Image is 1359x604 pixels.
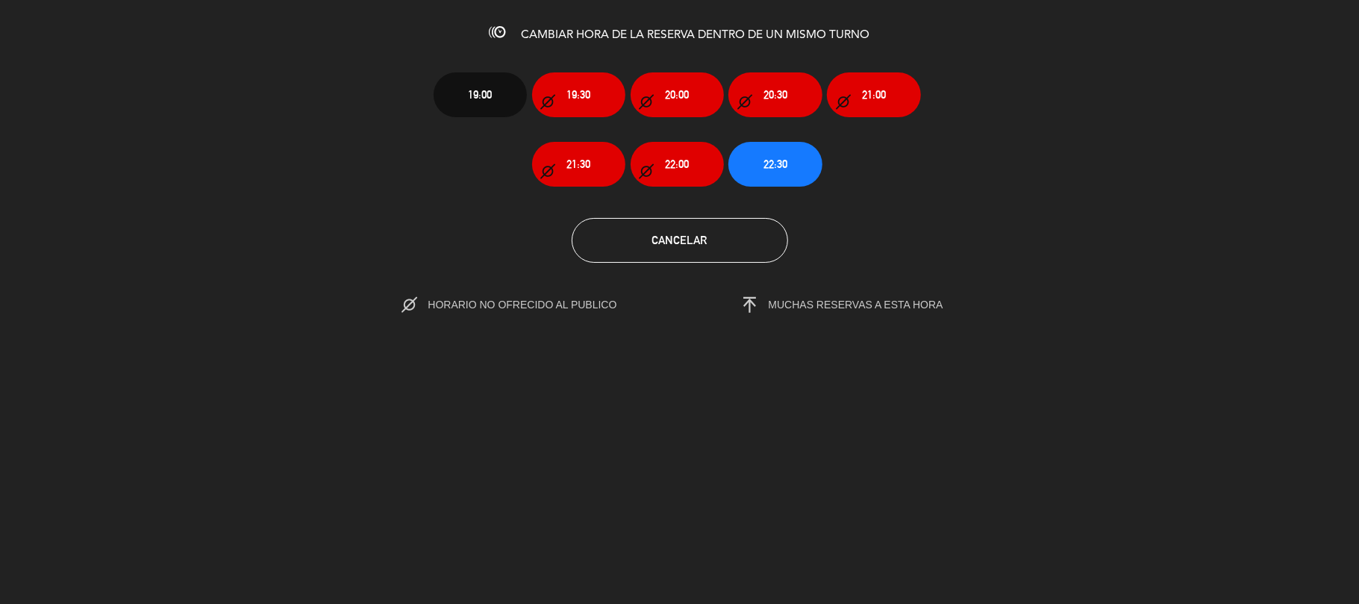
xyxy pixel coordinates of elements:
span: 21:00 [862,86,886,103]
button: Cancelar [572,218,788,263]
button: 22:30 [728,142,822,187]
span: HORARIO NO OFRECIDO AL PUBLICO [428,299,648,311]
span: 22:30 [763,155,787,172]
button: 19:30 [532,72,625,117]
span: 20:00 [665,86,689,103]
button: 22:00 [631,142,724,187]
button: 20:30 [728,72,822,117]
span: 20:30 [763,86,787,103]
span: 22:00 [665,155,689,172]
button: 20:00 [631,72,724,117]
button: 19:00 [434,72,527,117]
button: 21:30 [532,142,625,187]
span: 19:00 [468,86,492,103]
span: Cancelar [652,234,707,246]
button: 21:00 [827,72,920,117]
span: 21:30 [566,155,590,172]
span: CAMBIAR HORA DE LA RESERVA DENTRO DE UN MISMO TURNO [522,29,870,41]
span: 19:30 [566,86,590,103]
span: MUCHAS RESERVAS A ESTA HORA [769,299,943,311]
